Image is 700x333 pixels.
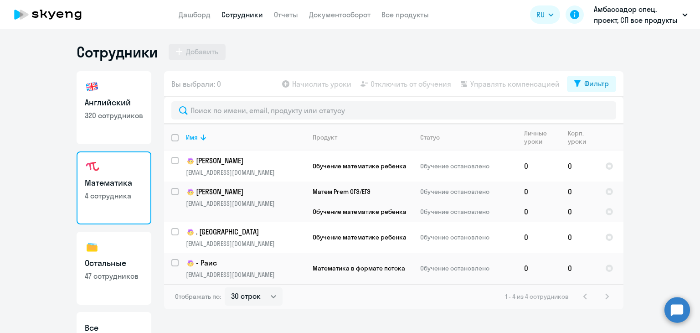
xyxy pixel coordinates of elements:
td: 0 [517,182,561,202]
img: child [186,228,195,237]
div: Продукт [313,133,337,141]
button: Добавить [169,44,226,60]
a: Документооборот [309,10,371,19]
td: 0 [517,202,561,222]
td: 0 [561,151,598,182]
img: child [186,259,195,268]
p: Обучение остановлено [420,233,516,241]
input: Поиск по имени, email, продукту или статусу [171,101,616,120]
p: Обучение остановлено [420,208,516,216]
td: 0 [517,222,561,253]
h1: Сотрудники [77,43,158,61]
p: 320 сотрудников [85,110,143,120]
a: child[PERSON_NAME][EMAIL_ADDRESS][DOMAIN_NAME] [186,156,305,177]
p: 4 сотрудника [85,191,143,201]
span: RU [536,9,545,20]
p: - Раис [186,258,305,269]
img: child [186,156,195,166]
div: Статус [420,133,440,141]
a: Дашборд [179,10,211,19]
td: 0 [561,253,598,284]
p: 47 сотрудников [85,271,143,281]
img: others [85,240,99,255]
h3: Остальные [85,257,143,269]
div: Фильтр [584,78,609,89]
p: . [GEOGRAPHIC_DATA] [186,227,305,238]
td: 0 [517,253,561,284]
button: RU [530,5,560,24]
p: Обучение остановлено [420,187,516,196]
p: Обучение остановлено [420,162,516,170]
span: Обучение математике ребенка [313,208,407,216]
img: math [85,160,99,174]
span: Матем Prem ОГЭ/ЕГЭ [313,187,371,196]
a: Сотрудники [221,10,263,19]
td: 0 [561,202,598,222]
p: [PERSON_NAME] [186,156,305,166]
span: Математика в формате потока [313,264,405,272]
div: Имя [186,133,305,141]
a: child[PERSON_NAME][EMAIL_ADDRESS][DOMAIN_NAME] [186,187,305,208]
img: english [85,79,99,94]
a: Все продукты [381,10,429,19]
h3: Математика [85,177,143,189]
span: Вы выбрали: 0 [171,78,221,89]
td: 0 [517,151,561,182]
h3: Английский [85,97,143,109]
a: Математика4 сотрудника [77,151,151,224]
img: child [186,187,195,197]
p: [EMAIL_ADDRESS][DOMAIN_NAME] [186,199,305,208]
a: child. [GEOGRAPHIC_DATA][EMAIL_ADDRESS][DOMAIN_NAME] [186,227,305,248]
a: Отчеты [274,10,298,19]
p: [EMAIL_ADDRESS][DOMAIN_NAME] [186,271,305,279]
p: Амбассадор спец. проект, СП все продукты [594,4,679,26]
a: Остальные47 сотрудников [77,232,151,305]
div: Имя [186,133,198,141]
div: Добавить [186,46,218,57]
span: 1 - 4 из 4 сотрудников [505,292,569,301]
p: [PERSON_NAME] [186,187,305,198]
span: Обучение математике ребенка [313,162,407,170]
div: Корп. уроки [568,129,597,146]
a: child- Раис[EMAIL_ADDRESS][DOMAIN_NAME] [186,258,305,279]
span: Обучение математике ребенка [313,233,407,241]
td: 0 [561,222,598,253]
button: Фильтр [567,76,616,92]
p: [EMAIL_ADDRESS][DOMAIN_NAME] [186,168,305,177]
p: Обучение остановлено [420,264,516,272]
p: [EMAIL_ADDRESS][DOMAIN_NAME] [186,239,305,248]
span: Отображать по: [175,292,221,301]
button: Амбассадор спец. проект, СП все продукты [589,4,692,26]
td: 0 [561,182,598,202]
a: Английский320 сотрудников [77,71,151,144]
div: Личные уроки [524,129,560,146]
